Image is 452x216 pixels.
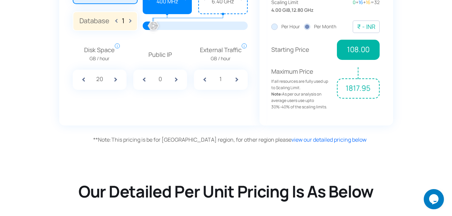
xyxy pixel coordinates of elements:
[242,43,247,48] span: i
[115,43,120,48] span: i
[200,45,242,62] span: External Traffic
[304,23,336,30] label: Per Month
[133,50,187,60] p: Public IP
[357,22,375,32] div: ₹ - INR
[73,11,138,31] label: Database
[271,78,332,110] span: If all resources are fully used up to Scaling Limit. As per our analysis on average users use upt...
[271,91,282,97] strong: Note:
[84,45,115,62] span: Disk Space
[118,17,129,25] input: Database
[337,40,379,60] span: 108.00
[291,6,313,14] span: 12.80 GHz
[200,55,242,62] span: GB / hour
[271,67,332,110] p: Maximum Price
[271,45,332,55] p: Starting Price
[424,189,445,209] iframe: chat widget
[93,136,426,144] div: This pricing is be for [GEOGRAPHIC_DATA] region, for other region please
[337,78,379,99] span: 1817.95
[271,23,300,30] label: Per Hour
[291,136,367,143] a: view our detailed pricing below
[271,6,290,14] span: 4.00 GiB
[40,181,412,202] h2: Our Detailed Per Unit Pricing Is As Below
[84,55,115,62] span: GB / hour
[93,136,111,143] span: Note:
